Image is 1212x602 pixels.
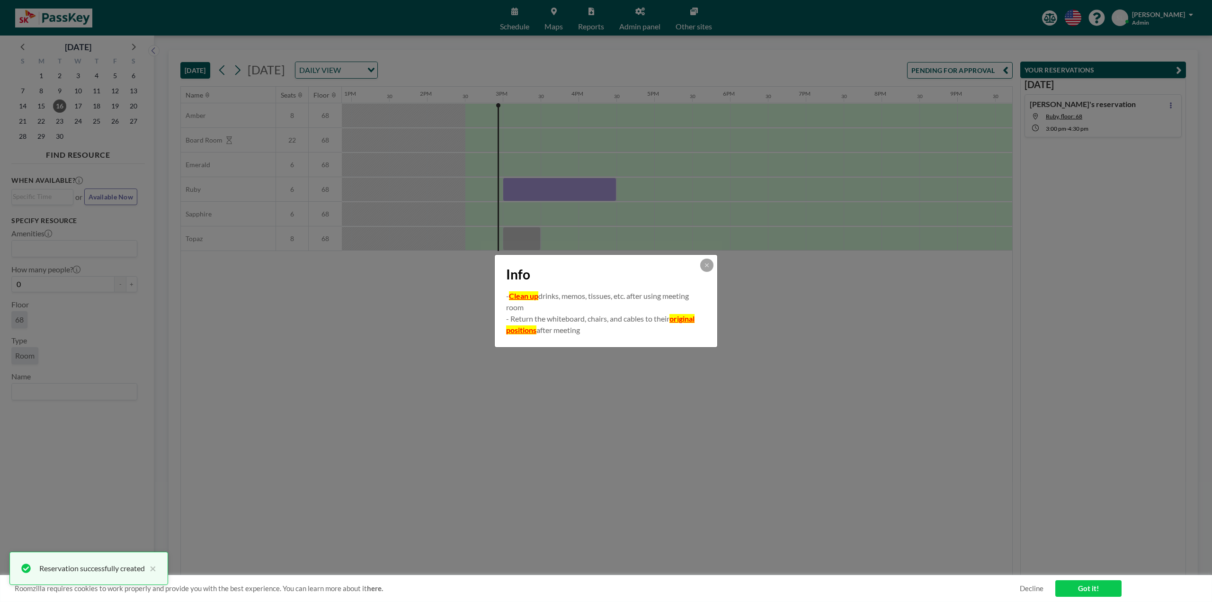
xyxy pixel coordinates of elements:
a: Decline [1020,584,1043,593]
p: - Return the whiteboard, chairs, and cables to their after meeting [506,313,706,336]
span: Roomzilla requires cookies to work properly and provide you with the best experience. You can lea... [15,584,1020,593]
u: Clean up [509,291,538,300]
a: Got it! [1055,580,1122,597]
button: close [145,563,156,574]
span: Info [506,266,530,283]
p: - drinks, memos, tissues, etc. after using meeting room [506,290,706,313]
a: here. [367,584,383,593]
div: Reservation successfully created [39,563,145,574]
